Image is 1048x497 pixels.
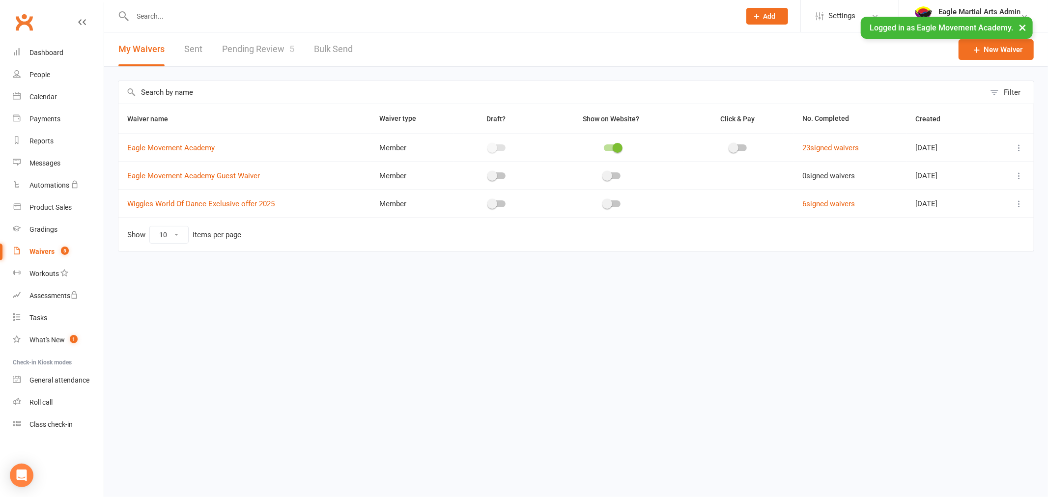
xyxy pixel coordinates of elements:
div: Show [127,226,241,244]
span: Waiver name [127,115,179,123]
td: [DATE] [907,162,989,190]
div: What's New [29,336,65,344]
a: 23signed waivers [802,143,859,152]
a: What's New1 [13,329,104,351]
div: Product Sales [29,203,72,211]
div: Automations [29,181,69,189]
a: Payments [13,108,104,130]
button: Add [746,8,788,25]
span: 5 [289,44,294,54]
button: Draft? [478,113,517,125]
div: Class check-in [29,420,73,428]
div: Tasks [29,314,47,322]
a: Waivers 5 [13,241,104,263]
a: Assessments [13,285,104,307]
a: New Waiver [959,39,1034,60]
a: Workouts [13,263,104,285]
a: Class kiosk mode [13,414,104,436]
div: Roll call [29,398,53,406]
div: Payments [29,115,60,123]
td: Member [371,162,454,190]
button: My Waivers [118,32,165,66]
a: Messages [13,152,104,174]
a: Roll call [13,391,104,414]
a: Dashboard [13,42,104,64]
div: General attendance [29,376,89,384]
button: Filter [985,81,1034,104]
button: Click & Pay [711,113,765,125]
div: Open Intercom Messenger [10,464,33,487]
div: Messages [29,159,60,167]
button: Show on Website? [574,113,650,125]
span: Show on Website? [583,115,639,123]
a: Eagle Movement Academy Guest Waiver [127,171,260,180]
td: [DATE] [907,190,989,218]
div: Waivers [29,248,55,255]
a: People [13,64,104,86]
a: Clubworx [12,10,36,34]
span: 0 signed waivers [802,171,855,180]
button: × [1014,17,1031,38]
span: Draft? [487,115,506,123]
div: items per page [193,231,241,239]
span: Settings [828,5,855,27]
a: General attendance kiosk mode [13,369,104,391]
td: Member [371,134,454,162]
div: Workouts [29,270,59,277]
a: Sent [184,32,202,66]
span: 1 [70,335,78,343]
div: Reports [29,137,54,145]
div: Gradings [29,225,57,233]
div: Eagle Martial Arts Admin [938,7,1020,16]
span: 5 [61,247,69,255]
input: Search... [130,9,734,23]
button: Created [916,113,952,125]
a: Bulk Send [314,32,353,66]
a: Reports [13,130,104,152]
a: Product Sales [13,196,104,219]
a: Pending Review5 [222,32,294,66]
span: Add [764,12,776,20]
td: Member [371,190,454,218]
a: 6signed waivers [802,199,855,208]
img: thumb_image1738041739.png [914,6,934,26]
div: Calendar [29,93,57,101]
input: Search by name [118,81,985,104]
a: Automations [13,174,104,196]
span: Created [916,115,952,123]
div: Assessments [29,292,78,300]
a: Wiggles World Of Dance Exclusive offer 2025 [127,199,275,208]
div: People [29,71,50,79]
td: [DATE] [907,134,989,162]
div: Filter [1004,86,1020,98]
th: No. Completed [793,104,907,134]
div: Eagle Movement Academy [938,16,1020,25]
span: Click & Pay [720,115,755,123]
a: Eagle Movement Academy [127,143,215,152]
span: Logged in as Eagle Movement Academy. [870,23,1013,32]
div: Dashboard [29,49,63,56]
a: Gradings [13,219,104,241]
a: Tasks [13,307,104,329]
th: Waiver type [371,104,454,134]
button: Waiver name [127,113,179,125]
a: Calendar [13,86,104,108]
